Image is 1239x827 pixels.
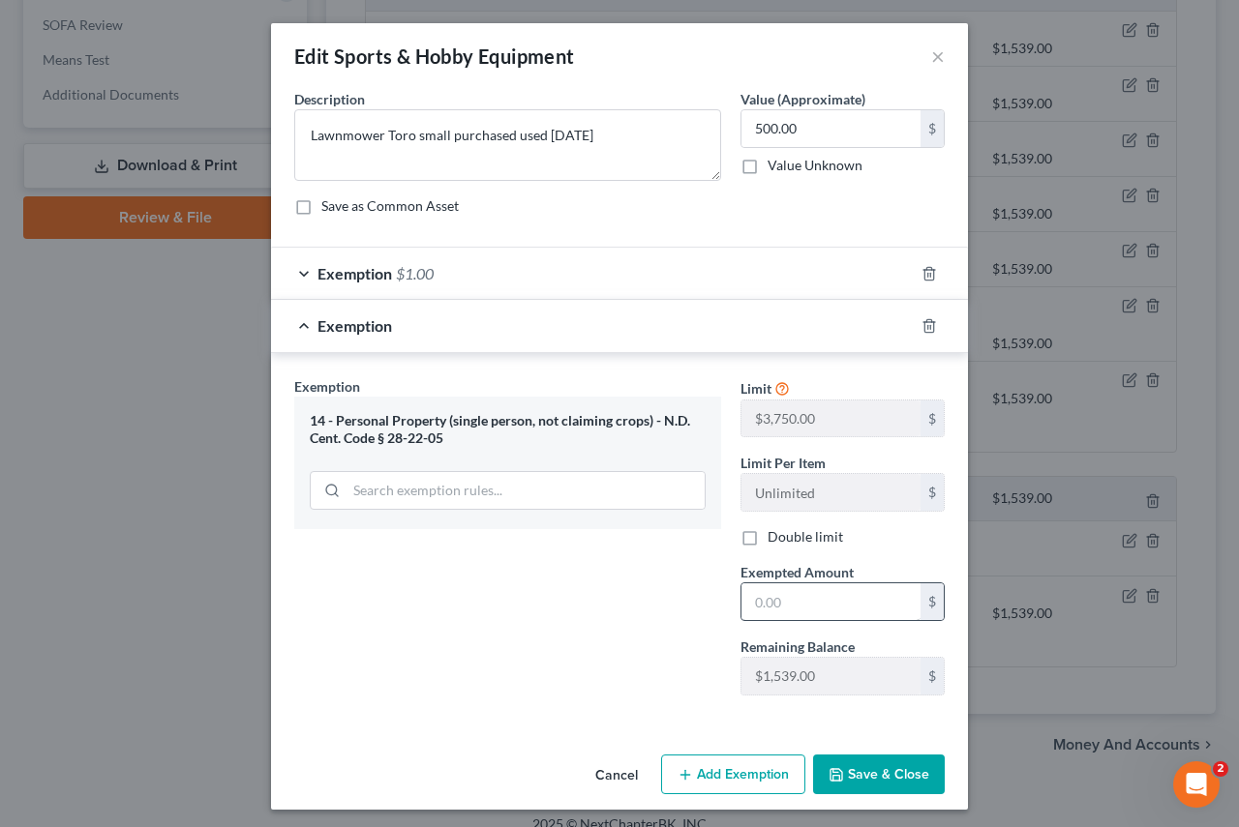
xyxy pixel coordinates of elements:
[740,89,865,109] label: Value (Approximate)
[740,380,771,397] span: Limit
[317,316,392,335] span: Exemption
[740,636,855,657] label: Remaining Balance
[1173,761,1220,808] iframe: Intercom live chat
[740,453,826,473] label: Limit Per Item
[740,564,854,580] span: Exempted Amount
[921,583,944,620] div: $
[310,412,706,448] div: 14 - Personal Property (single person, not claiming crops) - N.D. Cent. Code § 28-22-05
[321,196,459,216] label: Save as Common Asset
[921,110,944,147] div: $
[741,583,921,620] input: 0.00
[768,527,843,546] label: Double limit
[921,658,944,694] div: $
[741,658,921,694] input: --
[294,91,365,107] span: Description
[931,44,945,68] button: ×
[741,474,921,511] input: --
[813,754,945,795] button: Save & Close
[294,43,575,70] div: Edit Sports & Hobby Equipment
[921,400,944,437] div: $
[741,110,921,147] input: 0.00
[294,378,360,395] span: Exemption
[1213,761,1228,777] span: 2
[580,756,653,795] button: Cancel
[396,264,434,282] span: $1.00
[768,156,862,175] label: Value Unknown
[317,264,392,282] span: Exemption
[661,754,805,795] button: Add Exemption
[741,400,921,437] input: --
[921,474,944,511] div: $
[347,472,705,509] input: Search exemption rules...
